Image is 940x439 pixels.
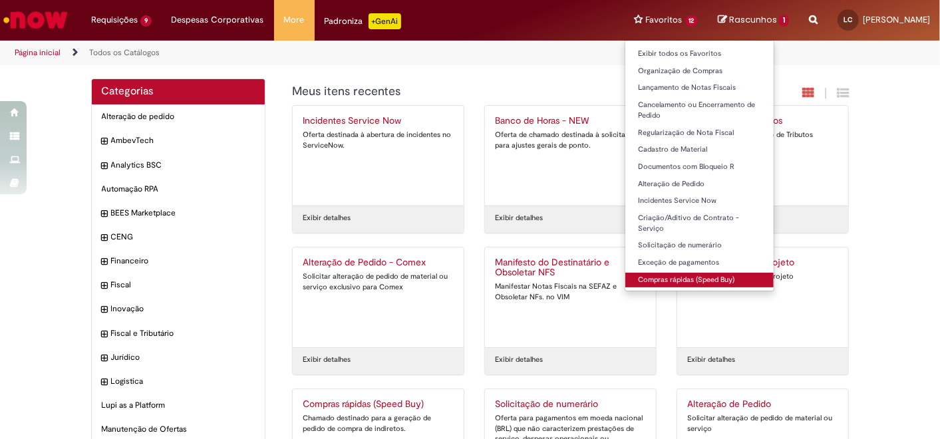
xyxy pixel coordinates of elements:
[92,177,265,202] div: Automação RPA
[625,273,774,287] a: Compras rápidas (Speed Buy)
[485,247,656,347] a: Manifesto do Destinatário e Obsoletar NFS Manifestar Notas Fiscais na SEFAZ e Obsoletar NFs. no VIM
[111,328,255,339] span: Fiscal e Tributário
[111,352,255,363] span: Jurídico
[102,400,255,411] span: Lupi as a Platform
[625,255,774,270] a: Exceção de pagamentos
[102,279,108,293] i: expandir categoria Fiscal
[102,352,108,365] i: expandir categoria Jurídico
[303,257,454,268] h2: Alteração de Pedido - Comex
[92,297,265,321] div: expandir categoria Inovação Inovação
[495,130,646,150] div: Oferta de chamado destinada à solicitação para ajustes gerais de ponto.
[102,231,108,245] i: expandir categoria CENG
[729,13,777,26] span: Rascunhos
[91,13,138,27] span: Requisições
[15,47,61,58] a: Página inicial
[495,399,646,410] h2: Solicitação de numerário
[102,376,108,389] i: expandir categoria Logistica
[718,14,789,27] a: Rascunhos
[369,13,401,29] p: +GenAi
[111,255,255,267] span: Financeiro
[92,153,265,178] div: expandir categoria Analytics BSC Analytics BSC
[625,47,774,61] a: Exibir todos os Favoritos
[102,86,255,98] h2: Categorias
[625,40,775,291] ul: Favoritos
[102,303,108,317] i: expandir categoria Inovação
[646,13,683,27] span: Favoritos
[625,98,774,122] a: Cancelamento ou Encerramento de Pedido
[92,345,265,370] div: expandir categoria Jurídico Jurídico
[102,135,108,148] i: expandir categoria AmbevTech
[292,85,705,98] h1: {"description":"","title":"Meus itens recentes"} Categoria
[92,104,265,129] div: Alteração de pedido
[102,184,255,195] span: Automação RPA
[92,249,265,273] div: expandir categoria Financeiro Financeiro
[687,413,838,434] div: Solicitar alteração de pedido de material ou serviço
[111,231,255,243] span: CENG
[92,273,265,297] div: expandir categoria Fiscal Fiscal
[92,369,265,394] div: expandir categoria Logistica Logistica
[803,86,815,99] i: Exibição em cartão
[825,86,828,101] span: |
[1,7,70,33] img: ServiceNow
[687,355,735,365] a: Exibir detalhes
[284,13,305,27] span: More
[687,399,838,410] h2: Alteração de Pedido
[303,130,454,150] div: Oferta destinada à abertura de incidentes no ServiceNow.
[111,279,255,291] span: Fiscal
[625,238,774,253] a: Solicitação de numerário
[92,128,265,153] div: expandir categoria AmbevTech AmbevTech
[625,142,774,157] a: Cadastro de Material
[102,208,108,221] i: expandir categoria BEES Marketplace
[495,355,543,365] a: Exibir detalhes
[495,116,646,126] h2: Banco de Horas - NEW
[625,80,774,95] a: Lançamento de Notas Fiscais
[625,160,774,174] a: Documentos com Bloqueio R
[677,247,848,347] a: Hera - Criação de Projeto Sua solicitação para um projeto
[863,14,930,25] span: [PERSON_NAME]
[303,355,351,365] a: Exibir detalhes
[293,247,464,347] a: Alteração de Pedido - Comex Solicitar alteração de pedido de material ou serviço exclusivo para C...
[303,213,351,223] a: Exibir detalhes
[102,111,255,122] span: Alteração de pedido
[89,47,160,58] a: Todos os Catálogos
[92,393,265,418] div: Lupi as a Platform
[172,13,264,27] span: Despesas Corporativas
[685,15,699,27] span: 12
[625,64,774,78] a: Organização de Compras
[10,41,617,65] ul: Trilhas de página
[111,160,255,171] span: Analytics BSC
[838,86,850,99] i: Exibição de grade
[325,13,401,29] div: Padroniza
[102,255,108,269] i: expandir categoria Financeiro
[303,116,454,126] h2: Incidentes Service Now
[495,213,543,223] a: Exibir detalhes
[102,328,108,341] i: expandir categoria Fiscal e Tributário
[111,135,255,146] span: AmbevTech
[495,281,646,302] div: Manifestar Notas Fiscais na SEFAZ e Obsoletar NFs. no VIM
[111,376,255,387] span: Logistica
[779,15,789,27] span: 1
[844,15,853,24] span: LC
[625,126,774,140] a: Regularização de Nota Fiscal
[625,194,774,208] a: Incidentes Service Now
[111,303,255,315] span: Inovação
[303,399,454,410] h2: Compras rápidas (Speed Buy)
[293,106,464,206] a: Incidentes Service Now Oferta destinada à abertura de incidentes no ServiceNow.
[303,413,454,434] div: Chamado destinado para a geração de pedido de compra de indiretos.
[111,208,255,219] span: BEES Marketplace
[485,106,656,206] a: Banco de Horas - NEW Oferta de chamado destinada à solicitação para ajustes gerais de ponto.
[625,177,774,192] a: Alteração de Pedido
[92,201,265,225] div: expandir categoria BEES Marketplace BEES Marketplace
[102,424,255,435] span: Manutenção de Ofertas
[495,257,646,279] h2: Manifesto do Destinatário e Obsoletar NFS
[140,15,152,27] span: 9
[92,225,265,249] div: expandir categoria CENG CENG
[102,160,108,173] i: expandir categoria Analytics BSC
[625,211,774,235] a: Criação/Aditivo de Contrato - Serviço
[303,271,454,292] div: Solicitar alteração de pedido de material ou serviço exclusivo para Comex
[92,321,265,346] div: expandir categoria Fiscal e Tributário Fiscal e Tributário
